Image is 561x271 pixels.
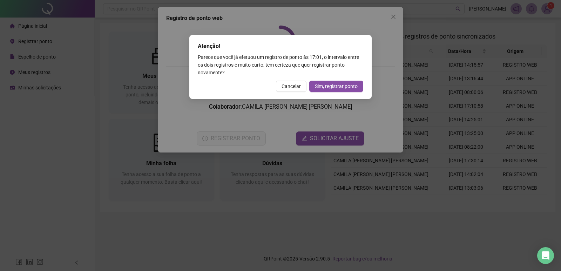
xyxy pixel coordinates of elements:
div: Parece que você já efetuou um registro de ponto às 17:01 , o intervalo entre os dois registros é ... [198,53,363,76]
div: Open Intercom Messenger [537,247,554,264]
button: Sim, registrar ponto [309,81,363,92]
span: Sim, registrar ponto [315,82,358,90]
button: Cancelar [276,81,306,92]
span: Cancelar [282,82,301,90]
div: Atenção! [198,42,363,50]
